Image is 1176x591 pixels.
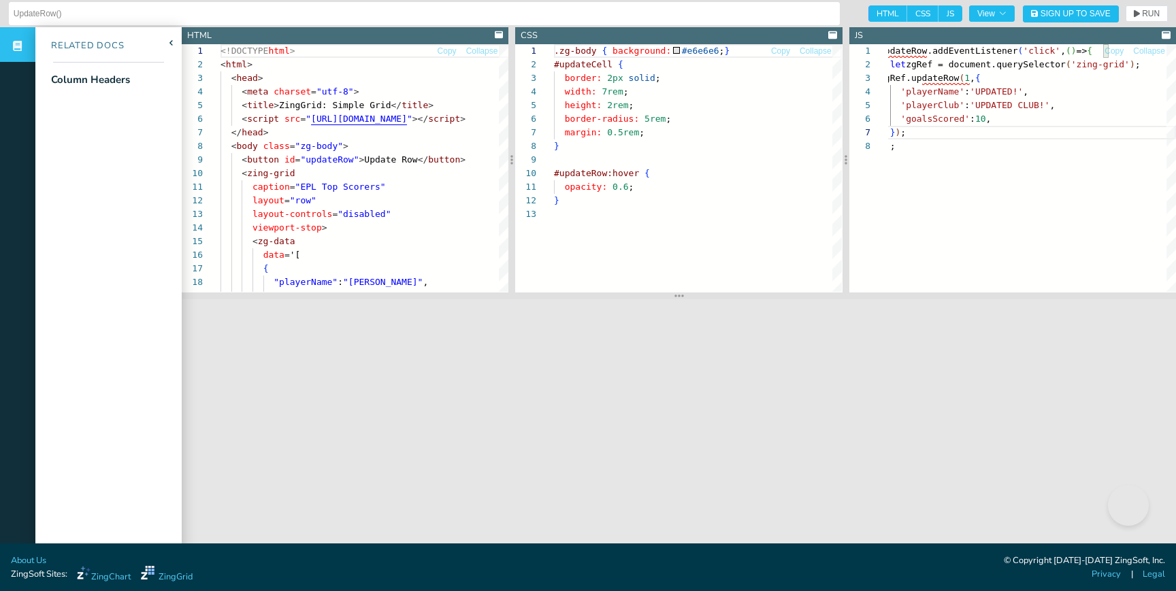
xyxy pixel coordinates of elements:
[247,154,279,165] span: button
[343,277,423,287] span: "[PERSON_NAME]"
[338,209,391,219] span: "disabled"
[242,100,247,110] span: <
[11,568,67,581] span: ZingSoft Sites:
[1108,485,1149,526] iframe: Toggle Customer Support
[959,73,964,83] span: (
[612,182,628,192] span: 0.6
[608,127,640,137] span: 0.5rem
[970,100,1049,110] span: 'UPDATED CLUB!'
[900,114,970,124] span: 'goalsScored'
[295,141,343,151] span: "zg-body"
[554,141,559,151] span: }
[412,114,428,124] span: ></
[182,289,203,303] div: 19
[1071,59,1129,69] span: 'zing-grid'
[515,44,536,58] div: 1
[565,100,602,110] span: height:
[554,168,639,178] span: #updateRow:hover
[868,5,907,22] span: HTML
[1087,46,1092,56] span: {
[1041,10,1111,18] span: Sign Up to Save
[682,46,719,56] span: #e6e6e6
[311,86,316,97] span: =
[141,566,193,584] a: ZingGrid
[612,46,671,56] span: background:
[1076,46,1087,56] span: =>
[771,47,790,55] span: Copy
[618,59,623,69] span: {
[975,73,981,83] span: {
[1131,568,1133,581] span: |
[629,182,634,192] span: ;
[284,154,295,165] span: id
[565,182,608,192] span: opacity:
[263,250,284,260] span: data
[515,126,536,139] div: 7
[907,5,938,22] span: CSS
[242,86,247,97] span: <
[515,167,536,180] div: 10
[231,141,237,151] span: <
[14,3,835,24] input: Untitled Demo
[231,73,237,83] span: <
[849,71,870,85] div: 3
[725,46,730,56] span: }
[220,59,226,69] span: <
[666,114,672,124] span: ;
[252,209,332,219] span: layout-controls
[332,209,338,219] span: =
[391,290,396,301] span: ,
[849,126,870,139] div: 7
[236,73,257,83] span: head
[1023,86,1028,97] span: ,
[554,59,612,69] span: #updateCell
[1092,568,1121,581] a: Privacy
[274,100,279,110] span: >
[644,114,666,124] span: 5rem
[849,139,870,153] div: 8
[295,154,301,165] span: =
[849,99,870,112] div: 5
[1004,554,1165,568] div: © Copyright [DATE]-[DATE] ZingSoft, Inc.
[242,127,263,137] span: head
[182,180,203,194] div: 11
[182,112,203,126] div: 6
[295,182,386,192] span: "EPL Top Scorers"
[51,72,130,88] div: Column Headers
[354,86,359,97] span: >
[226,59,247,69] span: html
[182,126,203,139] div: 7
[969,5,1015,22] button: View
[868,5,962,22] div: checkbox-group
[290,46,295,56] span: >
[263,141,290,151] span: class
[460,154,465,165] span: >
[263,263,269,273] span: {
[182,167,203,180] div: 10
[1105,47,1124,55] span: Copy
[311,114,407,124] span: [URL][DOMAIN_NAME]
[402,100,428,110] span: title
[799,45,832,58] button: Collapse
[284,195,290,205] span: =
[906,59,1066,69] span: zgRef = document.querySelector
[565,73,602,83] span: border:
[644,168,650,178] span: {
[428,100,434,110] span: >
[1017,46,1023,56] span: (
[182,44,203,58] div: 1
[1066,59,1071,69] span: (
[182,99,203,112] div: 5
[900,127,906,137] span: ;
[964,73,970,83] span: 1
[889,59,905,69] span: let
[438,47,457,55] span: Copy
[655,73,661,83] span: ;
[770,45,791,58] button: Copy
[418,154,429,165] span: </
[1130,59,1135,69] span: )
[515,194,536,207] div: 12
[182,58,203,71] div: 2
[602,86,623,97] span: 7rem
[182,153,203,167] div: 9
